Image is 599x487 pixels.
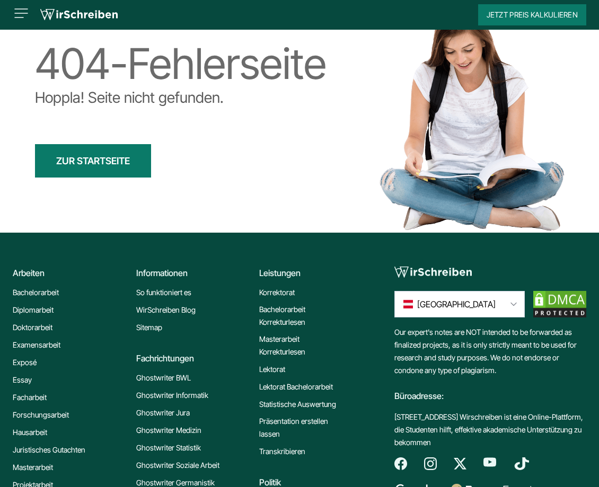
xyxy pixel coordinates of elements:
a: Ghostwriter Soziale Arbeit [136,459,219,472]
a: Doktorarbeit [13,321,52,334]
a: ZUR STARTSEITE [35,144,151,178]
div: Informationen [136,267,196,279]
a: Diplomarbeit [13,304,54,316]
img: facebook [394,457,407,470]
a: Hausarbeit [13,426,47,439]
a: Ghostwriter Medizin [136,424,201,437]
img: logo-footer [394,267,472,278]
img: twitter [454,457,466,470]
a: Masterarbeit Korrekturlesen [259,333,344,358]
img: logo wirschreiben [40,7,118,23]
button: Jetzt Preis kalkulieren [478,4,586,25]
a: Sitemap [136,321,162,334]
a: Ghostwriter BWL [136,371,191,384]
img: instagram [424,457,437,470]
div: Arbeiten [13,267,85,279]
a: Bachelorarbeit [13,286,59,299]
a: Transkribieren [259,445,305,458]
div: Fachrichtungen [136,352,221,365]
a: Essay [13,374,32,386]
div: 404-Fehlerseite [35,36,327,91]
a: Juristisches Gutachten [13,444,85,456]
a: So funktioniert es [136,286,191,299]
a: Statistische Auswertung [259,398,336,411]
div: Leistungen [259,267,344,279]
a: Korrektorat [259,286,295,299]
a: Examensarbeit [13,339,60,351]
img: Menu open [13,5,30,22]
img: youtube [483,457,496,467]
a: Masterarbeit [13,461,53,474]
a: Ghostwriter Jura [136,406,190,419]
span: [GEOGRAPHIC_DATA] [417,298,496,311]
a: Bachelorarbeit Korrekturlesen [259,303,344,329]
a: Exposé [13,356,37,369]
a: Ghostwriter Informatik [136,389,208,402]
a: Ghostwriter Statistik [136,441,201,454]
a: Präsentation erstellen lassen [259,415,344,440]
p: Hoppla! Seite nicht gefunden. [35,91,327,104]
a: WirSchreiben Blog [136,304,196,316]
a: Lektorat [259,363,285,376]
div: Our expert's notes are NOT intended to be forwarded as finalized projects, as it is only strictly... [394,326,586,457]
a: Forschungsarbeit [13,409,69,421]
a: Lektorat Bachelorarbeit [259,380,333,393]
img: tiktok [513,457,530,470]
div: Büroadresse: [394,377,586,411]
img: dmca [533,291,586,317]
a: Facharbeit [13,391,47,404]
